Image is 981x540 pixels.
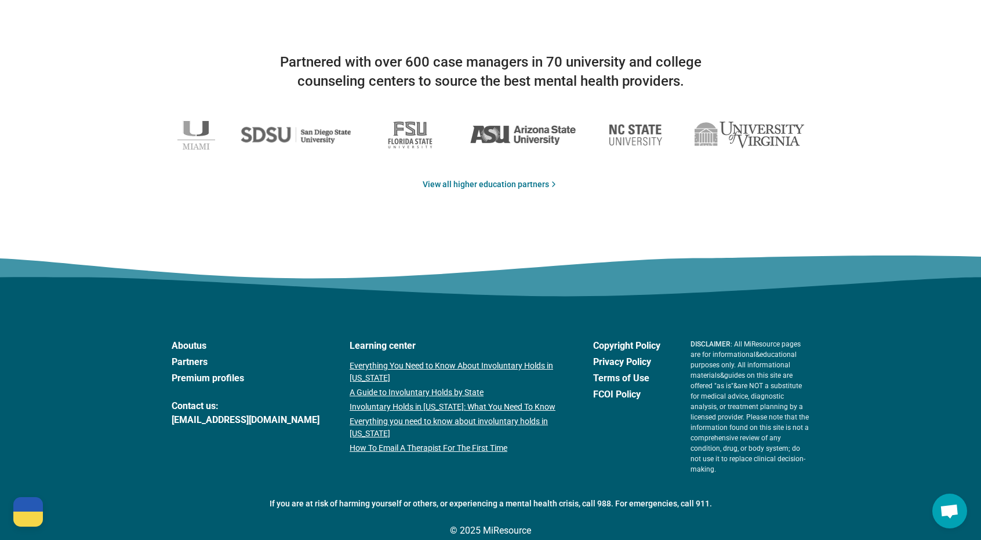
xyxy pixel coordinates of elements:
a: Terms of Use [593,371,660,385]
a: Learning center [350,339,563,353]
a: A Guide to Involuntary Holds by State [350,386,563,399]
img: Arizona State University [470,125,576,145]
p: : All MiResource pages are for informational & educational purposes only. All informational mater... [691,339,809,475]
a: Premium profiles [172,371,319,385]
a: Involuntary Holds in [US_STATE]: What You Need To Know [350,401,563,413]
img: North Carolina State University [602,119,669,151]
p: If you are at risk of harming yourself or others, or experiencing a mental health crisis, call 98... [172,498,809,510]
a: Partners [172,355,319,369]
img: University of Miami [177,121,215,149]
a: View all higher education partners [423,178,558,191]
a: Everything You Need to Know About Involuntary Holds in [US_STATE] [350,360,563,384]
a: Aboutus [172,339,319,353]
a: Open chat [932,494,967,528]
a: FCOI Policy [593,388,660,402]
a: Copyright Policy [593,339,660,353]
span: Contact us: [172,399,319,413]
img: University of Virginia [695,122,804,148]
p: © 2025 MiResource [172,524,809,538]
p: Partnered with over 600 case managers in 70 university and college counseling centers to source t... [259,53,722,92]
a: Everything you need to know about involuntary holds in [US_STATE] [350,415,563,440]
a: Privacy Policy [593,355,660,369]
a: How To Email A Therapist For The First Time [350,442,563,454]
a: [EMAIL_ADDRESS][DOMAIN_NAME] [172,413,319,427]
img: Florida State University [376,115,444,155]
span: DISCLAIMER [691,340,731,348]
img: San Diego State University [241,122,351,148]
